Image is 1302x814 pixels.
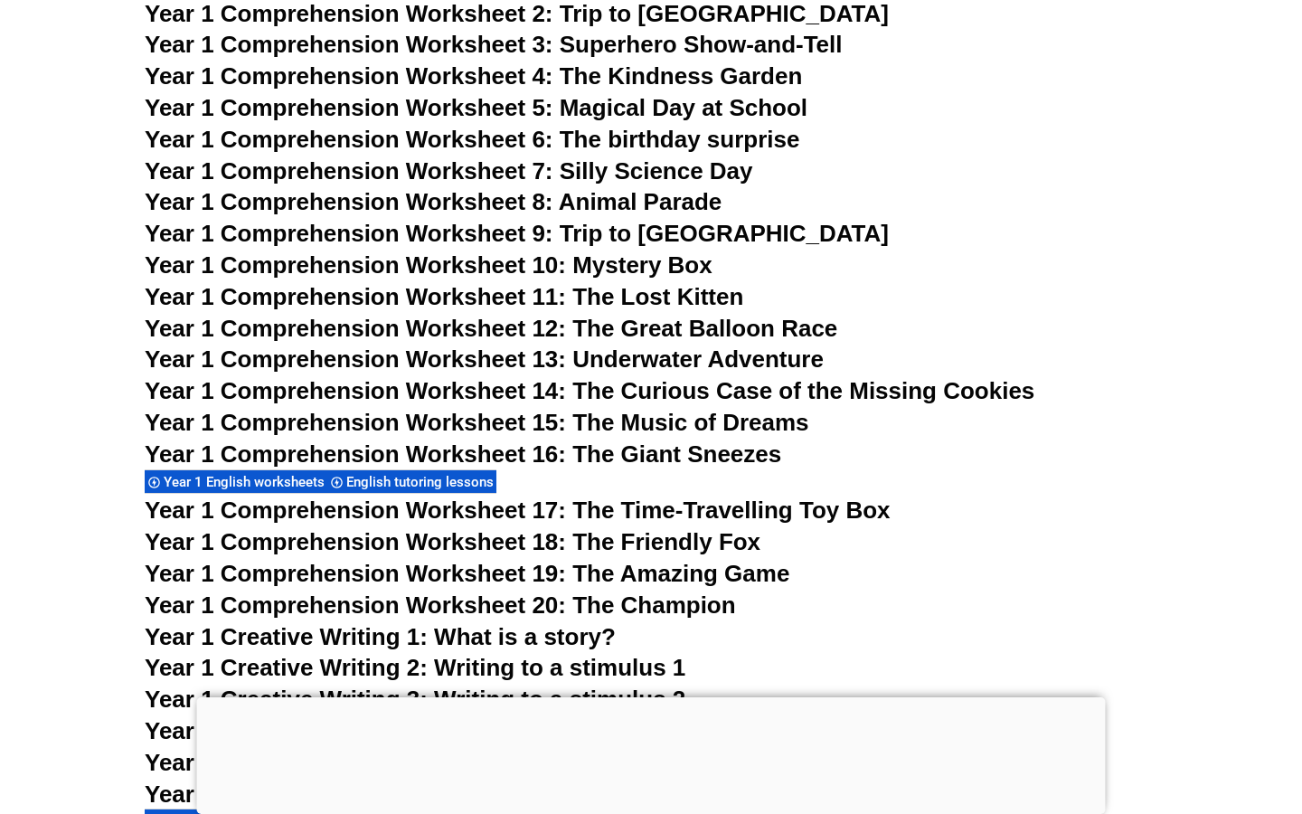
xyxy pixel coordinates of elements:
[145,283,743,310] a: Year 1 Comprehension Worksheet 11: The Lost Kitten
[145,623,616,650] a: Year 1 Creative Writing 1: What is a story?
[145,220,889,247] a: Year 1 Comprehension Worksheet 9: Trip to [GEOGRAPHIC_DATA]
[1212,648,1302,814] iframe: Chat Widget
[145,62,802,90] a: Year 1 Comprehension Worksheet 4: The Kindness Garden
[145,654,685,681] a: Year 1 Creative Writing 2: Writing to a stimulus 1
[164,474,330,490] span: Year 1 English worksheets
[197,697,1106,809] iframe: Advertisement
[145,345,824,373] a: Year 1 Comprehension Worksheet 13: Underwater Adventure
[145,440,781,468] a: Year 1 Comprehension Worksheet 16: The Giant Sneezes
[346,474,499,490] span: English tutoring lessons
[145,781,685,808] a: Year 1 Creative Writing 6: Writing to a stimulus 5
[145,94,807,121] a: Year 1 Comprehension Worksheet 5: Magical Day at School
[145,188,722,215] a: Year 1 Comprehension Worksheet 8: Animal Parade
[145,469,327,494] div: Year 1 English worksheets
[145,749,685,776] a: Year 1 Creative Writing 5: Writing to a stimulus 4
[145,377,1034,404] a: Year 1 Comprehension Worksheet 14: The Curious Case of the Missing Cookies
[145,251,712,279] a: Year 1 Comprehension Worksheet 10: Mystery Box
[145,717,685,744] a: Year 1 Creative Writing 4: Writing to a stimulus 3
[145,315,837,342] a: Year 1 Comprehension Worksheet 12: The Great Balloon Race
[145,686,685,713] a: Year 1 Creative Writing 3: Writing to a stimulus 2
[145,157,753,185] a: Year 1 Comprehension Worksheet 7: Silly Science Day
[145,528,760,555] a: Year 1 Comprehension Worksheet 18: The Friendly Fox
[145,497,891,524] a: Year 1 Comprehension Worksheet 17: The Time-Travelling Toy Box
[145,126,799,153] a: Year 1 Comprehension Worksheet 6: The birthday surprise
[145,560,789,587] a: Year 1 Comprehension Worksheet 19: The Amazing Game
[145,31,843,58] a: Year 1 Comprehension Worksheet 3: Superhero Show-and-Tell
[145,409,809,436] a: Year 1 Comprehension Worksheet 15: The Music of Dreams
[327,469,496,494] div: English tutoring lessons
[145,592,736,619] a: Year 1 Comprehension Worksheet 20: The Champion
